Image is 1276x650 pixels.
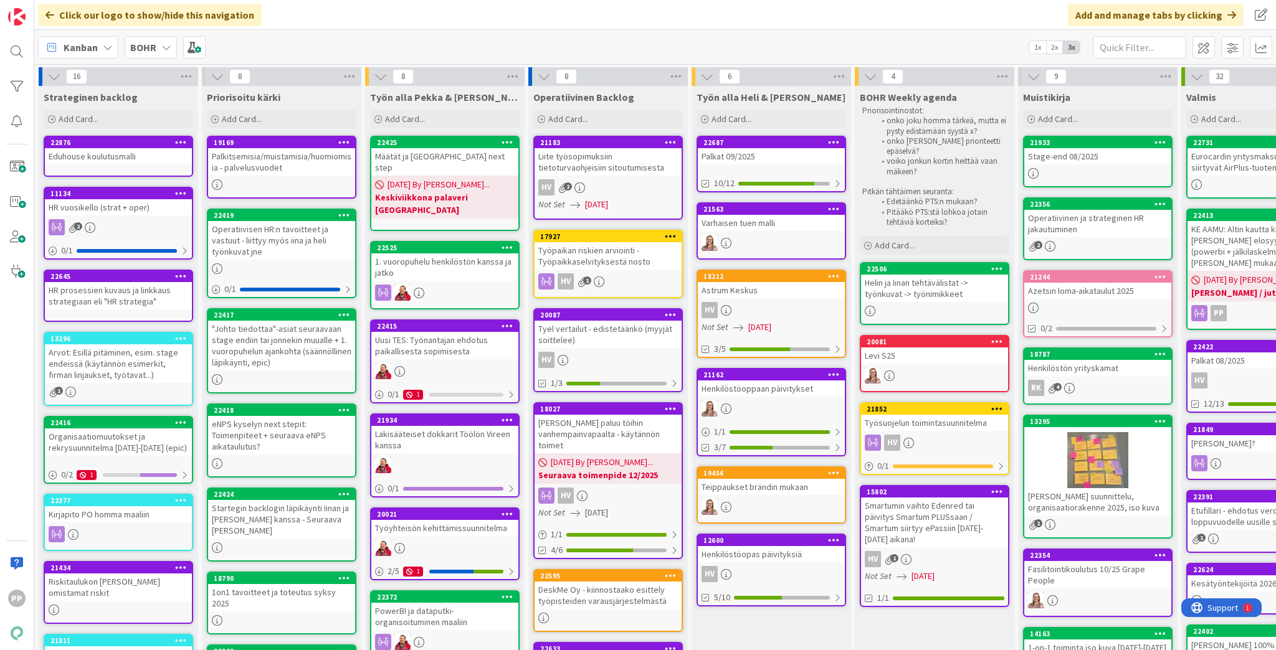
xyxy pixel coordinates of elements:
div: 22506 [861,263,1008,275]
div: 11134 [50,189,192,198]
div: 13296 [50,334,192,343]
div: 21162 [703,370,845,379]
span: 1 [1197,534,1206,542]
span: 1 / 1 [714,425,726,438]
div: 21852 [861,403,1008,415]
div: 22356 [1024,199,1171,210]
div: Startegin backlogin läpikäynti Iinan ja [PERSON_NAME] kanssa - Seuraava [PERSON_NAME] [208,500,355,539]
div: 22645 [50,272,192,281]
div: RK [1028,380,1044,396]
div: Smartumin vaihto Edenred tai päivitys Smartum PLUSsaan / Smartum siirtyy ePassiin [DATE]-[DATE] a... [861,497,1008,547]
div: 19169 [208,137,355,148]
span: Kanban [64,40,98,55]
div: 22415 [377,322,518,331]
div: IH [861,367,1008,384]
div: Varhaisen tuen malli [698,215,845,231]
b: Keskiviikkona palaveri [GEOGRAPHIC_DATA] [375,191,515,216]
span: 0/2 [1040,322,1052,335]
a: 22415Uusi TES: Työnantajan ehdotus paikallisesta sopimisestaJS0/11 [370,319,520,403]
div: 22425 [371,137,518,148]
div: 22687 [698,137,845,148]
div: 17927 [540,232,682,241]
div: [PERSON_NAME] paluu töihin vanhempainvapaalta - käytännön toimet [535,415,682,453]
div: 22419 [214,211,355,220]
span: Support [26,2,57,17]
div: 13296Arvot: Esillä pitäminen, esim. stage endeissä (käytännön esimerkit, firman linjaukset, työta... [45,333,192,383]
div: 12600 [703,536,845,545]
div: HV [535,487,682,504]
div: 20021 [377,510,518,519]
div: Palkat 09/2025 [698,148,845,164]
div: Työyhteisön kehittämissuunnitelma [371,520,518,536]
span: 12/13 [1204,397,1224,410]
div: 0/1 [861,458,1008,474]
div: HR vuosikello (strat + oper) [45,199,192,215]
div: Henkilöstöoppaan päivitykset [698,380,845,397]
div: 21183 [535,137,682,148]
input: Quick Filter... [1093,36,1186,59]
div: HV [1191,372,1207,389]
div: 18787 [1024,349,1171,360]
div: 18212 [698,271,845,282]
div: HV [538,179,555,195]
b: Seuraava toimenpide 12/2025 [538,469,678,481]
span: Add Card... [548,113,588,125]
div: 18787Henkilöstön yrityskamat [1024,349,1171,376]
div: 22687Palkat 09/2025 [698,137,845,164]
span: [DATE] [748,321,771,334]
span: 2 [564,182,572,191]
div: 21852Työsuojelun toimintasuunnitelma [861,403,1008,431]
span: 0 / 1 [61,244,73,257]
div: [PERSON_NAME] suunnittelu, organisaatiorakenne 2025, iso kuva [1024,488,1171,516]
div: 0/1 [371,481,518,496]
div: 21162Henkilöstöoppaan päivitykset [698,369,845,397]
div: IH [698,400,845,417]
div: HV [861,435,1008,451]
div: RK [1024,380,1171,396]
a: 19169Palkitsemisia/muistamisia/huomiomisia - palvelusvuodet [207,136,356,199]
div: 19169Palkitsemisia/muistamisia/huomiomisia - palvelusvuodet [208,137,355,176]
span: [DATE] [585,506,608,519]
span: Add Card... [1201,113,1241,125]
div: 22525 [377,243,518,252]
div: 12600 [698,535,845,546]
div: HV [698,302,845,318]
i: Not Set [702,321,728,332]
div: 21934 [377,416,518,425]
div: IH [698,235,845,251]
span: 0 / 1 [224,283,236,296]
div: Lakisääteiset dokkarit Töölön Vireen kanssa [371,426,518,453]
span: 1 [890,554,898,562]
div: Organisaatiomuutokset ja rekrysuunnitelma [DATE]-[DATE] (epic) [45,428,192,456]
img: IH [702,235,718,251]
div: 20081Levi S25 [861,336,1008,364]
a: 18027[PERSON_NAME] paluu töihin vanhempainvapaalta - käytännön toimet[DATE] By [PERSON_NAME]...Se... [533,402,683,559]
div: Eduhouse koulutusmalli [45,148,192,164]
div: 15802Smartumin vaihto Edenred tai päivitys Smartum PLUSsaan / Smartum siirtyy ePassiin [DATE]-[DA... [861,486,1008,547]
div: 22416 [50,418,192,427]
div: 18027 [540,405,682,413]
span: [DATE] By [PERSON_NAME]... [551,456,653,469]
span: 1 / 1 [551,528,563,541]
span: 4 [1054,383,1062,391]
div: 21933 [1030,138,1171,147]
div: 13295 [1024,416,1171,427]
span: 2 [74,222,82,230]
div: 11134 [45,188,192,199]
span: 0 / 2 [61,468,73,481]
a: 22424Startegin backlogin läpikäynti Iinan ja [PERSON_NAME] kanssa - Seuraava [PERSON_NAME] [207,487,356,562]
div: 22356Operatiivinen ja strateginen HR jakautuminen [1024,199,1171,237]
div: 22377Kirjapito PO homma maaliin [45,495,192,522]
img: IH [702,499,718,515]
div: 21563 [698,204,845,215]
a: 18787Henkilöstön yrityskamatRK [1023,347,1173,405]
div: Helin ja Iinan tehtävälistat -> työnkuvat -> työnimikkeet [861,275,1008,302]
div: JS [371,363,518,379]
span: 1 [55,387,63,395]
div: eNPS kyselyn next stepit: Toimenpiteet + seuraava eNPS aikataulutus? [208,416,355,455]
div: 18212 [703,272,845,281]
span: 4/6 [551,544,563,557]
div: 19169 [214,138,355,147]
div: 22415Uusi TES: Työnantajan ehdotus paikallisesta sopimisesta [371,321,518,359]
img: JS [375,363,391,379]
